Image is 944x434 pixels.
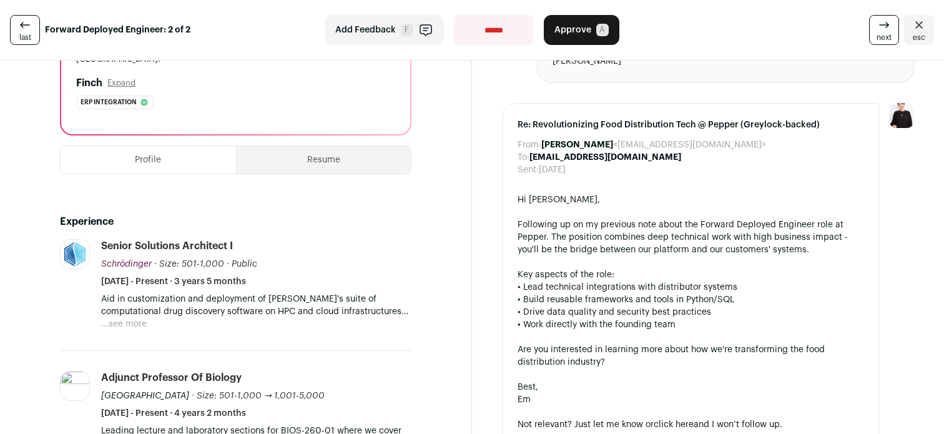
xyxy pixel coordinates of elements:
[192,392,325,400] span: · Size: 501-1,000 → 1,001-5,000
[518,281,863,293] div: • Lead technical integrations with distributor systems
[541,139,766,151] dd: <[EMAIL_ADDRESS][DOMAIN_NAME]>
[101,392,189,400] span: [GEOGRAPHIC_DATA]
[325,15,444,45] button: Add Feedback F
[541,141,613,149] b: [PERSON_NAME]
[76,76,102,91] h2: Finch
[518,164,539,176] dt: Sent:
[61,372,89,400] img: Northampton-Community-College-Bethlehem-F3EA28AB.jpg
[544,15,619,45] button: Approve A
[61,240,89,269] img: 6573e0f009f9d7c31f4b2a629ba1713c3ce9feed69257b7f984c17646e8c7d59.jpg
[518,318,863,331] div: • Work directly with the founding team
[518,343,863,368] div: Are you interested in learning more about how we're transforming the food distribution industry?
[61,146,236,174] button: Profile
[101,407,246,420] span: [DATE] - Present · 4 years 2 months
[518,139,541,151] dt: From:
[518,219,863,256] div: Following up on my previous note about the Forward Deployed Engineer role at Pepper. The position...
[904,15,934,45] a: Close
[45,24,190,36] strong: Forward Deployed Engineer: 2 of 2
[518,151,529,164] dt: To:
[518,119,863,131] span: Re: Revolutionizing Food Distribution Tech @ Pepper (Greylock-backed)
[869,15,899,45] a: next
[101,260,152,269] span: Schrödinger
[101,239,233,253] div: Senior Solutions Architect I
[913,32,925,42] span: esc
[81,96,137,109] span: Erp integration
[529,153,681,162] b: [EMAIL_ADDRESS][DOMAIN_NAME]
[654,420,694,429] a: click here
[877,32,892,42] span: next
[889,103,914,128] img: 9240684-medium_jpg
[518,306,863,318] div: • Drive data quality and security best practices
[518,381,863,393] div: Best,
[101,318,147,330] button: ...see more
[237,146,411,174] button: Resume
[554,24,591,36] span: Approve
[518,194,863,206] div: Hi [PERSON_NAME],
[107,78,135,88] button: Expand
[10,15,40,45] a: last
[518,293,863,306] div: • Build reusable frameworks and tools in Python/SQL
[539,164,566,176] dd: [DATE]
[518,418,863,431] div: Not relevant? Just let me know or and I won’t follow up.
[596,24,609,36] span: A
[101,293,411,318] p: Aid in customization and deployment of [PERSON_NAME]'s suite of computational drug discovery soft...
[19,32,31,42] span: last
[335,24,396,36] span: Add Feedback
[227,258,229,270] span: ·
[518,393,863,406] div: Em
[401,24,413,36] span: F
[154,260,224,269] span: · Size: 501-1,000
[101,371,242,385] div: Adjunct Professor of Biology
[518,269,863,281] div: Key aspects of the role:
[60,214,411,229] h2: Experience
[232,260,257,269] span: Public
[101,275,246,288] span: [DATE] - Present · 3 years 5 months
